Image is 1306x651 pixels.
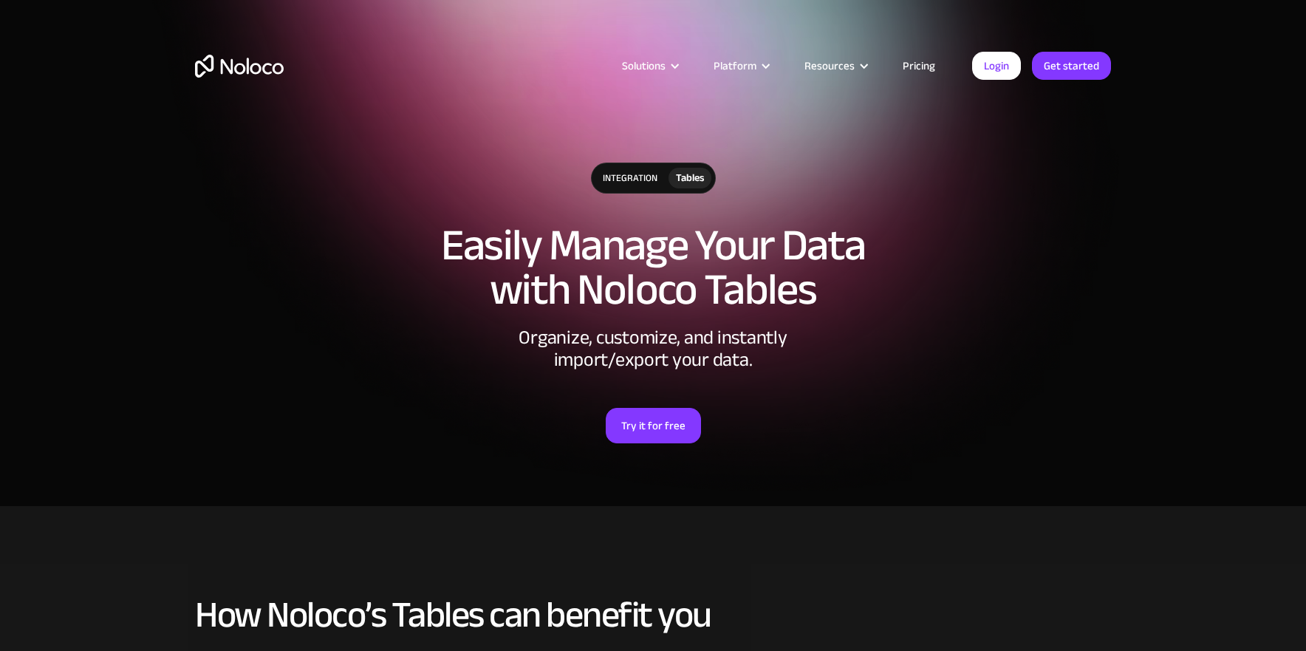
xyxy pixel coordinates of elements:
[606,408,701,443] a: Try it for free
[676,170,704,186] div: Tables
[884,56,954,75] a: Pricing
[714,56,756,75] div: Platform
[195,55,284,78] a: home
[622,56,666,75] div: Solutions
[804,56,855,75] div: Resources
[621,416,686,435] div: Try it for free
[604,56,695,75] div: Solutions
[195,595,1111,635] h2: How Noloco’s Tables can benefit you
[195,223,1111,312] h1: Easily Manage Your Data with Noloco Tables
[431,327,875,371] div: Organize, customize, and instantly import/export your data.
[786,56,884,75] div: Resources
[592,163,669,193] div: integration
[1032,52,1111,80] a: Get started
[972,52,1021,80] a: Login
[695,56,786,75] div: Platform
